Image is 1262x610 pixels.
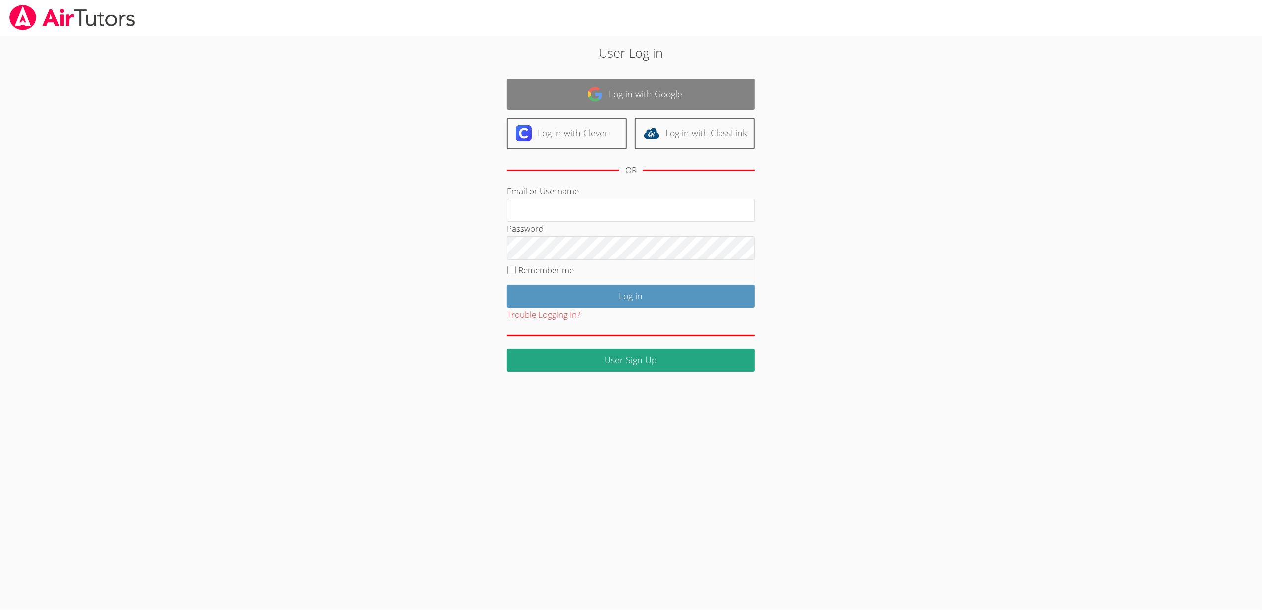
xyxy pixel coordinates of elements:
h2: User Log in [290,44,971,62]
input: Log in [507,285,755,308]
label: Email or Username [507,185,579,197]
img: classlink-logo-d6bb404cc1216ec64c9a2012d9dc4662098be43eaf13dc465df04b49fa7ab582.svg [644,125,659,141]
a: Log in with Clever [507,118,627,149]
a: Log in with ClassLink [635,118,755,149]
a: Log in with Google [507,79,755,110]
a: User Sign Up [507,349,755,372]
img: airtutors_banner-c4298cdbf04f3fff15de1276eac7730deb9818008684d7c2e4769d2f7ddbe033.png [8,5,136,30]
label: Password [507,223,544,234]
button: Trouble Logging In? [507,308,580,322]
img: clever-logo-6eab21bc6e7a338710f1a6ff85c0baf02591cd810cc4098c63d3a4b26e2feb20.svg [516,125,532,141]
label: Remember me [519,264,574,276]
div: OR [625,163,637,178]
img: google-logo-50288ca7cdecda66e5e0955fdab243c47b7ad437acaf1139b6f446037453330a.svg [587,86,603,102]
